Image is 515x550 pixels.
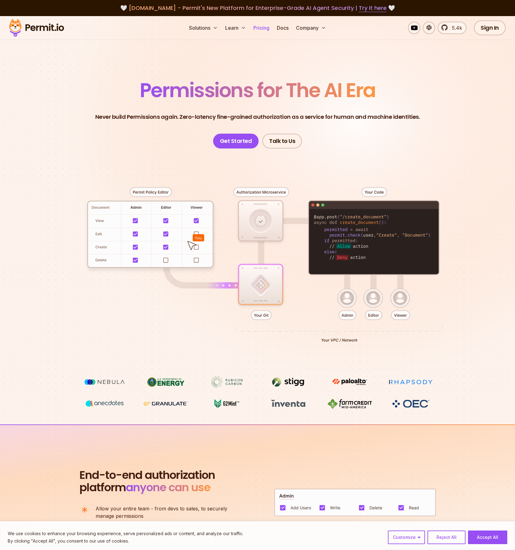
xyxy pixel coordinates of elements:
img: vega [81,398,128,409]
button: Reject All [427,531,466,544]
a: Sign In [474,20,506,35]
img: US department of energy [143,376,189,388]
button: Customize [388,531,425,544]
span: 5.4k [448,24,462,32]
img: Rubicon [204,376,250,388]
div: 🤍 🤍 [15,4,500,12]
img: Farm Credit [326,398,373,410]
img: Nebula [81,376,128,388]
button: Learn [223,22,248,34]
a: Talk to Us [262,134,302,148]
img: Granulate [143,398,189,410]
img: OEC [391,399,431,409]
span: Allow your entire team - from devs to sales, to securely [96,505,227,512]
p: manage permissions [96,505,227,520]
a: Docs [274,22,291,34]
img: Permit logo [6,17,67,38]
h2: platform [79,469,215,494]
span: End-to-end authorization [79,469,215,481]
p: By clicking "Accept All", you consent to our use of cookies. [8,537,243,545]
p: We use cookies to enhance your browsing experience, serve personalized ads or content, and analyz... [8,530,243,537]
a: Try it here [359,4,387,12]
img: inventa [265,398,311,409]
button: Company [294,22,328,34]
span: anyone can use [126,479,210,495]
img: Stigg [265,376,311,388]
a: 5.4k [438,22,466,34]
button: Accept All [468,531,507,544]
button: Solutions [187,22,220,34]
a: Get Started [213,134,259,148]
img: paloalto [326,376,373,387]
img: G2mint [204,398,250,410]
span: Permissions for The AI Era [140,76,376,104]
span: [DOMAIN_NAME] - Permit's New Platform for Enterprise-Grade AI Agent Security | [129,4,387,12]
img: Rhapsody Health [388,376,434,388]
p: Never build Permissions again. Zero-latency fine-grained authorization as a service for human and... [95,113,420,121]
a: Pricing [251,22,272,34]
